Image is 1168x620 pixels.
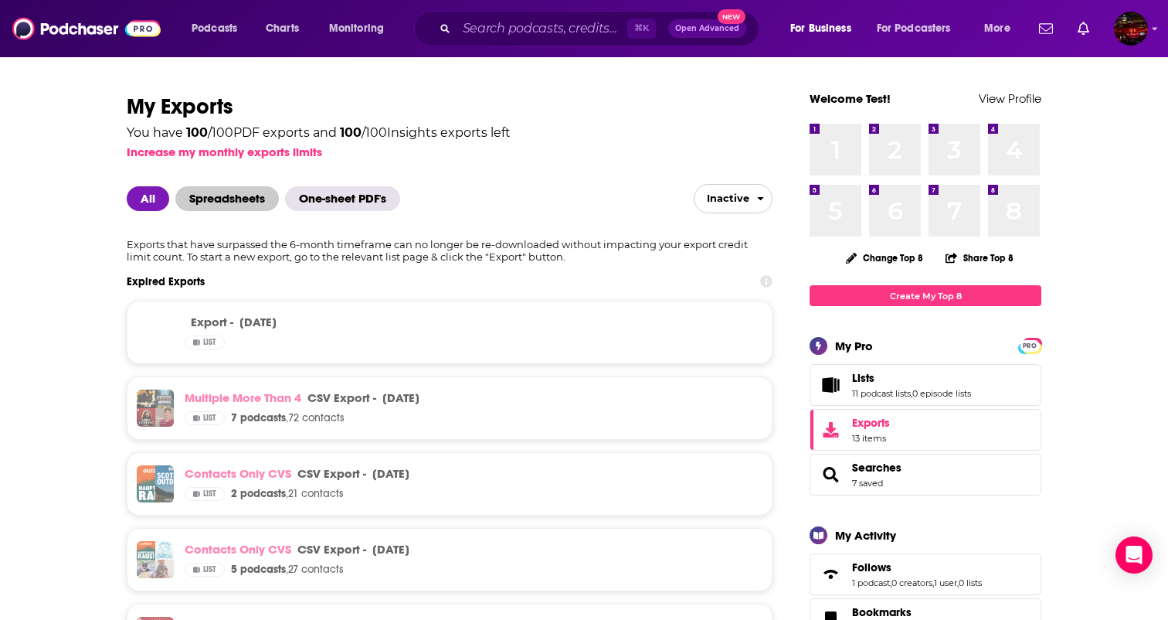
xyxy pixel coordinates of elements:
[984,18,1010,39] span: More
[1115,537,1153,574] div: Open Intercom Messenger
[1071,15,1095,42] a: Show notifications dropdown
[155,465,192,502] img: Scotland Outdoors
[231,487,344,501] a: 2 podcasts,21 contacts
[852,433,890,444] span: 13 items
[457,16,627,41] input: Search podcasts, credits, & more...
[372,542,409,557] div: [DATE]
[694,186,749,210] span: Inactive
[852,577,890,588] a: 1 podcast
[231,411,345,425] a: 7 podcasts,72 contacts
[175,186,279,211] span: Spreadsheets
[1114,12,1148,46] img: User Profile
[203,339,216,346] span: List
[891,577,932,588] a: 0 creators
[186,125,208,140] span: 100
[137,390,155,408] img: The Breakfast Club
[810,91,891,106] a: Welcome Test!
[1114,12,1148,46] span: Logged in as SamTest2341
[815,419,846,441] span: Exports
[307,390,376,405] div: export -
[837,248,932,267] button: Change Top 8
[12,14,161,43] a: Podchaser - Follow, Share and Rate Podcasts
[155,541,174,560] img: L'Instant Outdoor
[307,390,331,405] span: csv
[297,542,366,557] div: export -
[668,19,746,38] button: Open AdvancedNew
[285,186,406,211] button: One-sheet PDF's
[297,466,321,481] span: csv
[231,563,286,576] span: 5 podcasts
[231,563,344,577] a: 5 podcasts,27 contacts
[382,390,419,405] div: [DATE]
[790,18,851,39] span: For Business
[192,18,237,39] span: Podcasts
[127,186,169,211] span: All
[912,388,971,399] a: 0 episode lists
[979,91,1041,106] a: View Profile
[867,16,973,41] button: open menu
[185,466,291,481] a: Contacts only CVS
[877,18,951,39] span: For Podcasters
[627,19,656,39] span: ⌘ K
[203,566,216,574] span: List
[203,414,216,422] span: List
[852,461,901,475] a: Searches
[852,371,971,385] a: Lists
[372,466,409,481] div: [DATE]
[810,454,1041,496] span: Searches
[852,560,982,574] a: Follows
[203,490,216,498] span: List
[810,409,1041,451] a: Exports
[852,371,874,385] span: Lists
[191,315,233,329] div: export -
[127,145,322,159] button: Increase my monthly exports limits
[297,466,366,481] div: export -
[718,9,745,24] span: New
[779,16,871,41] button: open menu
[340,125,362,140] span: 100
[945,243,1014,273] button: Share Top 8
[810,554,1041,595] span: Follows
[1114,12,1148,46] button: Show profile menu
[815,464,846,485] a: Searches
[137,560,155,578] img: Mike Avery's Outdoor Magazine
[329,18,384,39] span: Monitoring
[429,11,774,46] div: Search podcasts, credits, & more...
[852,478,883,489] a: 7 saved
[852,416,890,430] span: Exports
[266,18,299,39] span: Charts
[852,560,891,574] span: Follows
[256,16,308,41] a: Charts
[934,577,957,588] a: 1 user
[835,339,873,353] div: My Pro
[185,542,291,557] a: Contacts only CVS
[297,542,321,557] span: csv
[155,560,174,578] img: Outdoor
[852,605,936,619] a: Bookmarks
[815,374,846,396] a: Lists
[155,390,174,408] img: God Awful Movies
[127,275,205,288] h3: Expired Exports
[1020,340,1039,352] span: PRO
[694,184,772,213] button: open menu
[911,388,912,399] span: ,
[185,390,301,405] a: Multiple more than 4
[127,93,772,121] h1: My Exports
[890,577,891,588] span: ,
[127,127,511,139] div: You have / 100 PDF exports and / 100 Insights exports left
[852,388,911,399] a: 11 podcast lists
[959,577,982,588] a: 0 lists
[127,186,175,211] button: All
[1020,339,1039,351] a: PRO
[957,577,959,588] span: ,
[1033,15,1059,42] a: Show notifications dropdown
[810,285,1041,306] a: Create My Top 8
[127,238,772,263] p: Exports that have surpassed the 6-month timeframe can no longer be re-downloaded without impactin...
[231,487,286,500] span: 2 podcasts
[932,577,934,588] span: ,
[285,186,400,211] span: One-sheet PDF's
[231,411,286,424] span: 7 podcasts
[318,16,404,41] button: open menu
